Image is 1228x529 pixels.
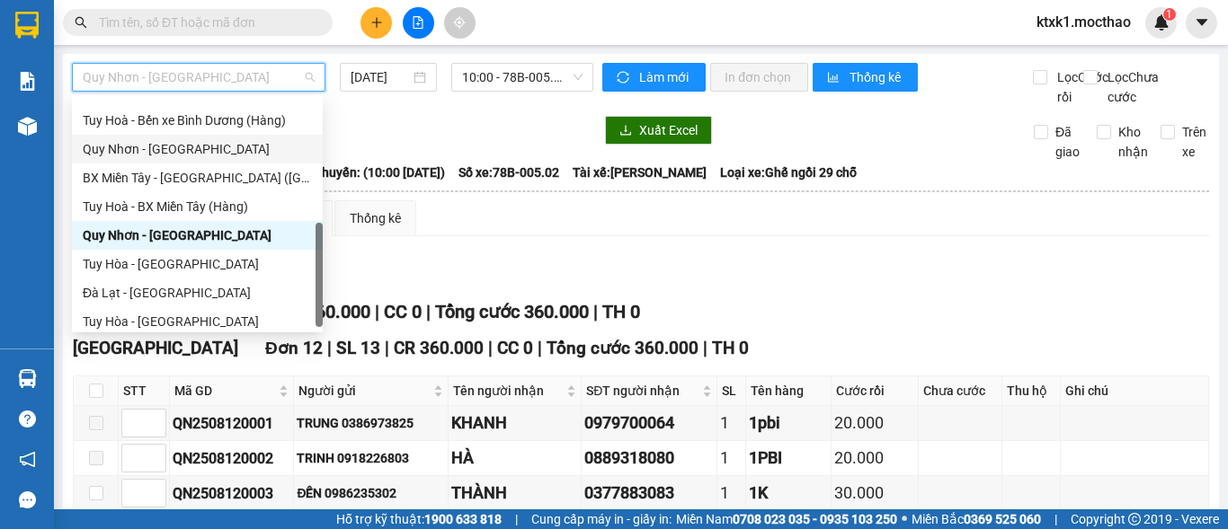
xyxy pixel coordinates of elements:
span: plus [370,16,383,29]
span: Người gửi [298,381,430,401]
span: | [1054,509,1057,529]
div: Tuy Hoà - BX Miền Tây (Hàng) [72,192,323,221]
span: ktxk1.mocthao [1022,11,1145,33]
div: Tuy Hoà - Bến xe Bình Dương (Hàng) [72,106,323,135]
span: Thống kê [850,67,903,87]
span: Lọc Chưa cước [1100,67,1161,107]
span: bar-chart [827,71,842,85]
div: 1K [749,481,828,506]
span: Quy Nhơn - Tuy Hòa [83,64,315,91]
span: Đã giao [1048,122,1087,162]
div: HÀ [451,445,578,471]
span: download [619,124,632,138]
div: THÀNH [451,481,578,506]
span: caret-down [1194,14,1210,31]
span: notification [19,451,36,468]
div: 0889318080 [584,445,714,471]
div: Thống kê [350,208,401,228]
span: SL 13 [336,338,380,358]
img: solution-icon [18,72,37,91]
div: 1pbi [749,410,828,436]
th: Ghi chú [1061,376,1209,406]
span: Kho nhận [1111,122,1155,162]
div: Quy Nhơn - [GEOGRAPHIC_DATA] [83,225,312,245]
th: Tên hàng [746,376,832,406]
span: | [515,509,518,529]
strong: 0708 023 035 - 0935 103 250 [733,512,897,526]
div: TRINH 0918226803 [297,448,445,468]
strong: 0369 525 060 [964,512,1041,526]
div: 0979700064 [584,410,714,436]
button: file-add [403,7,434,39]
span: TH 0 [602,301,640,322]
sup: 1 [1163,8,1176,21]
div: Tuy Hòa - [GEOGRAPHIC_DATA] [83,254,312,274]
div: Tuy Hoà - Bến xe Bình Dương (Hàng) [83,110,312,130]
span: Xuất Excel [639,120,698,140]
div: Tuy Hòa - La Hai [72,307,323,336]
div: 20.000 [834,445,915,471]
div: TRUNG 0386973825 [297,413,445,433]
div: 1PBI [749,445,828,471]
span: | [327,338,332,358]
div: QN2508120001 [173,412,290,435]
span: search [75,16,87,29]
span: Làm mới [639,67,691,87]
span: Mã GD [174,381,275,401]
td: KHANH [449,406,582,441]
img: warehouse-icon [18,117,37,136]
span: aim [453,16,466,29]
th: Cước rồi [832,376,919,406]
td: 0979700064 [582,406,717,441]
span: Tổng cước 360.000 [547,338,699,358]
span: Cung cấp máy in - giấy in: [531,509,672,529]
span: | [703,338,707,358]
span: | [538,338,542,358]
td: HÀ [449,441,582,476]
button: caret-down [1186,7,1217,39]
div: Quy Nhơn - [GEOGRAPHIC_DATA] [83,139,312,159]
span: message [19,491,36,508]
span: 10:00 - 78B-005.02 [462,64,583,91]
th: Thu hộ [1002,376,1061,406]
span: | [375,301,379,322]
span: Số xe: 78B-005.02 [458,163,559,182]
span: | [488,338,493,358]
span: sync [617,71,632,85]
span: 1 [1166,8,1172,21]
button: aim [444,7,476,39]
span: | [385,338,389,358]
span: Miền Bắc [912,509,1041,529]
span: Loại xe: Ghế ngồi 29 chỗ [720,163,857,182]
div: 1 [720,481,742,506]
div: Quy Nhơn - Tuy Hòa [72,221,323,250]
button: downloadXuất Excel [605,116,712,145]
img: logo-vxr [15,12,39,39]
div: KHANH [451,410,578,436]
input: 12/08/2025 [351,67,410,87]
span: Miền Nam [676,509,897,529]
span: TH 0 [712,338,749,358]
div: 30.000 [834,481,915,506]
span: Hỗ trợ kỹ thuật: [336,509,502,529]
span: file-add [412,16,424,29]
td: QN2508120002 [170,441,294,476]
td: QN2508120001 [170,406,294,441]
td: 0889318080 [582,441,717,476]
td: QN2508120003 [170,476,294,511]
div: Đà Lạt - [GEOGRAPHIC_DATA] [83,283,312,303]
strong: 1900 633 818 [424,512,502,526]
div: Quy Nhơn - Đà Lạt [72,135,323,163]
div: Tuy Hoà - BX Miền Tây (Hàng) [83,197,312,216]
div: 1 [720,445,742,471]
div: BX Miền Tây - Tuy Hoà (Hàng) [72,163,323,192]
input: Tìm tên, số ĐT hoặc mã đơn [99,13,311,32]
div: 1 [720,410,742,436]
th: Chưa cước [919,376,1002,406]
img: warehouse-icon [18,369,37,388]
span: SĐT người nhận [586,381,699,401]
span: Đơn 12 [265,338,323,358]
div: 20.000 [834,410,915,436]
span: [GEOGRAPHIC_DATA] [73,338,238,358]
div: QN2508120003 [173,482,290,505]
